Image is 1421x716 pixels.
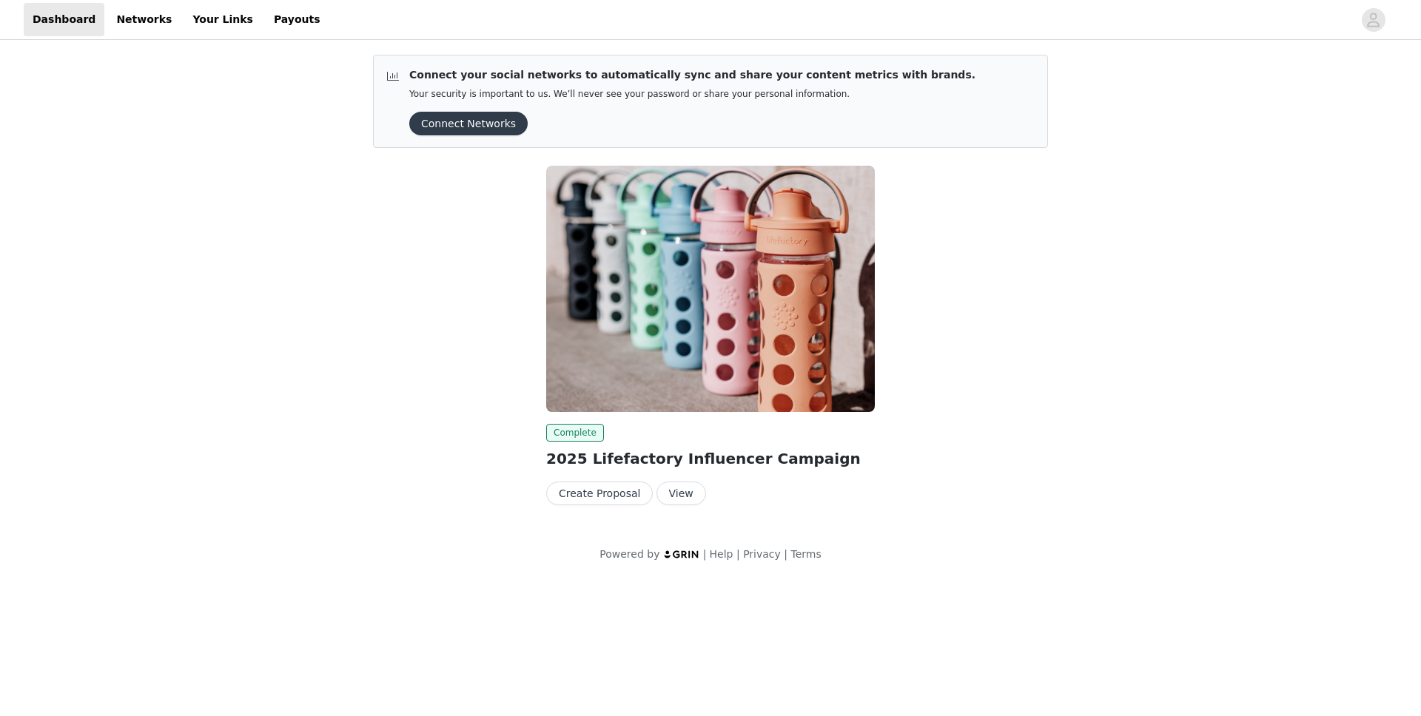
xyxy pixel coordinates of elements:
[599,548,659,560] span: Powered by
[736,548,740,560] span: |
[409,67,975,83] p: Connect your social networks to automatically sync and share your content metrics with brands.
[184,3,262,36] a: Your Links
[546,424,604,442] span: Complete
[703,548,707,560] span: |
[743,548,781,560] a: Privacy
[784,548,787,560] span: |
[546,482,653,505] button: Create Proposal
[656,482,706,505] button: View
[546,166,875,412] img: Lifefactory
[546,447,875,470] h2: 2025 Lifefactory Influencer Campaign
[107,3,181,36] a: Networks
[1366,8,1380,32] div: avatar
[710,548,733,560] a: Help
[663,550,700,559] img: logo
[409,112,528,135] button: Connect Networks
[265,3,329,36] a: Payouts
[24,3,104,36] a: Dashboard
[409,89,975,100] p: Your security is important to us. We’ll never see your password or share your personal information.
[790,548,821,560] a: Terms
[656,488,706,499] a: View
